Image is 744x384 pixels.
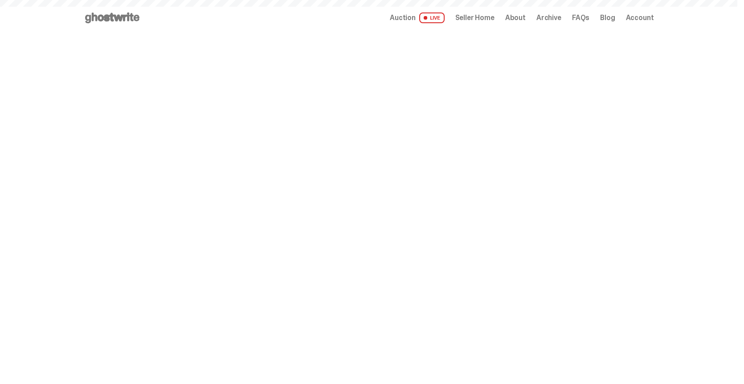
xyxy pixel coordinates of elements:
[626,14,654,21] a: Account
[390,12,444,23] a: Auction LIVE
[572,14,589,21] a: FAQs
[390,14,416,21] span: Auction
[455,14,495,21] a: Seller Home
[536,14,561,21] a: Archive
[419,12,445,23] span: LIVE
[600,14,615,21] a: Blog
[505,14,526,21] a: About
